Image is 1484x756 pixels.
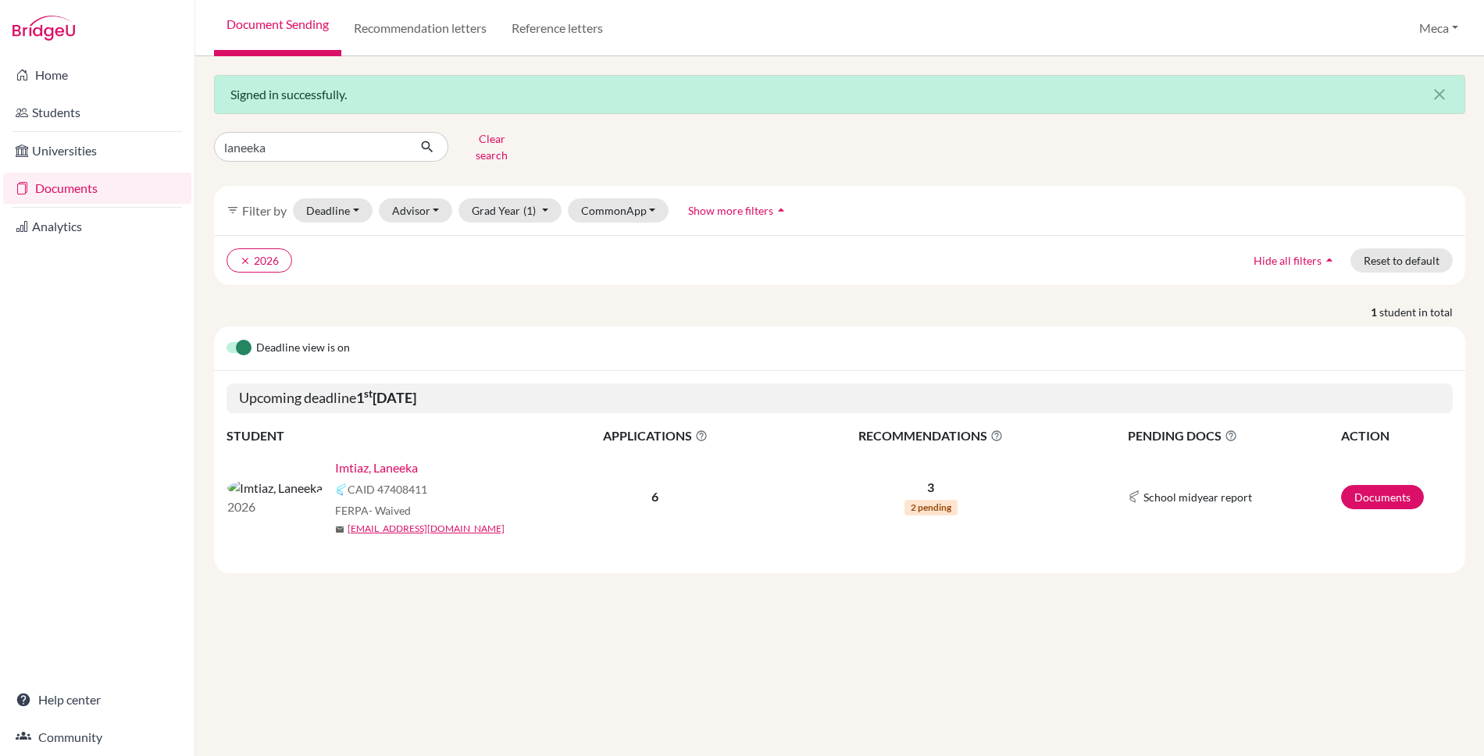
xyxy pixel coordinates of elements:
th: ACTION [1340,426,1453,446]
span: mail [335,525,344,534]
h5: Upcoming deadline [227,383,1453,413]
button: Reset to default [1350,248,1453,273]
strong: 1 [1371,304,1379,320]
span: RECOMMENDATIONS [772,426,1090,445]
p: 2026 [227,497,323,516]
a: Help center [3,684,191,715]
a: Universities [3,135,191,166]
span: student in total [1379,304,1465,320]
img: Bridge-U [12,16,75,41]
a: Community [3,722,191,753]
p: 3 [772,478,1090,497]
button: clear2026 [227,248,292,273]
button: Grad Year(1) [458,198,562,223]
b: 1 [DATE] [356,389,416,406]
span: (1) [523,204,536,217]
a: Imtiaz, Laneeka [335,458,418,477]
i: close [1430,85,1449,104]
span: - Waived [369,504,411,517]
button: Show more filtersarrow_drop_up [675,198,802,223]
img: Common App logo [1128,490,1140,503]
button: CommonApp [568,198,669,223]
span: 2 pending [904,500,958,515]
span: Filter by [242,203,287,218]
a: [EMAIL_ADDRESS][DOMAIN_NAME] [348,522,505,536]
sup: st [364,387,373,400]
img: Imtiaz, Laneeka [227,479,323,497]
span: FERPA [335,502,411,519]
img: Common App logo [335,483,348,496]
i: filter_list [227,204,239,216]
i: arrow_drop_up [773,202,789,218]
button: Meca [1412,13,1465,43]
input: Find student by name... [214,132,408,162]
a: Home [3,59,191,91]
i: clear [240,255,251,266]
div: Signed in successfully. [214,75,1465,114]
button: Advisor [379,198,453,223]
span: APPLICATIONS [540,426,770,445]
i: arrow_drop_up [1322,252,1337,268]
button: Clear search [448,127,535,167]
b: 6 [651,489,658,504]
a: Analytics [3,211,191,242]
button: Deadline [293,198,373,223]
a: Documents [3,173,191,204]
th: STUDENT [227,426,539,446]
span: Deadline view is on [256,339,350,358]
span: Hide all filters [1254,254,1322,267]
a: Students [3,97,191,128]
span: PENDING DOCS [1128,426,1340,445]
a: Documents [1341,485,1424,509]
span: School midyear report [1143,489,1252,505]
span: Show more filters [688,204,773,217]
button: Hide all filtersarrow_drop_up [1240,248,1350,273]
span: CAID 47408411 [348,481,427,497]
button: Close [1414,76,1464,113]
